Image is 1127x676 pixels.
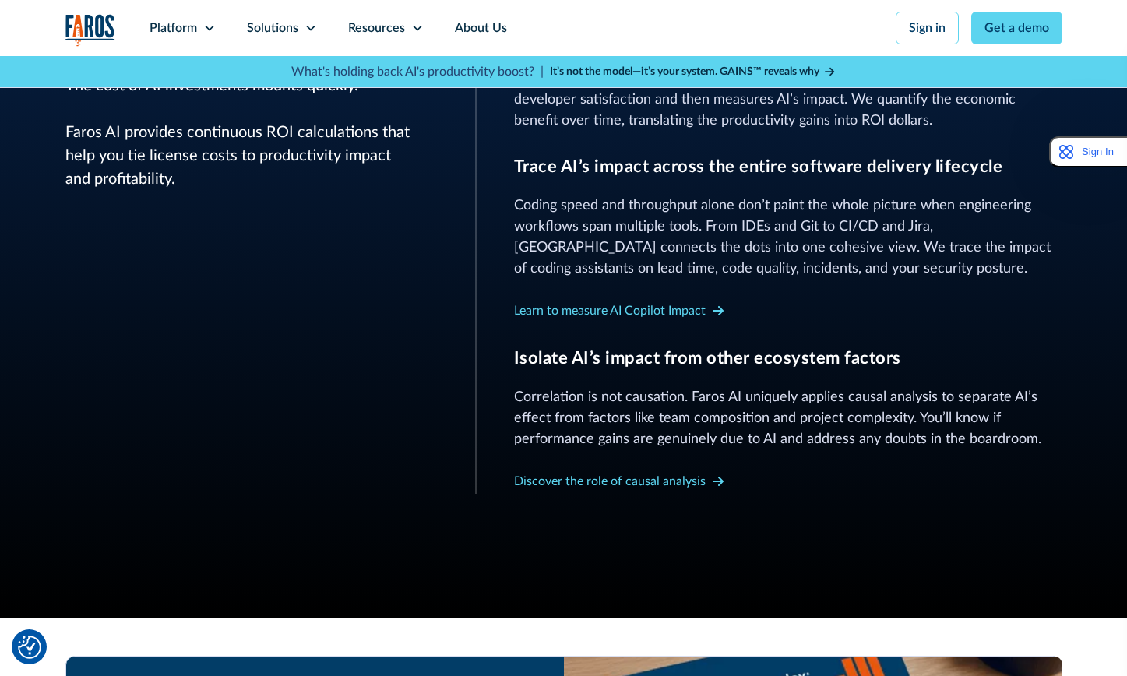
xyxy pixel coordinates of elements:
h3: Isolate AI’s impact from other ecosystem factors [514,348,1062,368]
img: Logo of the analytics and reporting company Faros. [65,14,115,46]
a: Learn to measure AI Copilot Impact [514,298,724,323]
h3: Trace AI’s impact across the entire software delivery lifecycle [514,157,1062,177]
div: Learn to measure AI Copilot Impact [514,301,706,320]
strong: It’s not the model—it’s your system. GAINS™ reveals why [550,66,819,77]
div: Discover the role of causal analysis [514,472,706,491]
p: Coding speed and throughput alone don’t paint the whole picture when engineering workflows span m... [514,195,1062,280]
p: What's holding back AI's productivity boost? | [291,62,544,81]
a: home [65,14,115,46]
a: It’s not the model—it’s your system. GAINS™ reveals why [550,64,836,80]
div: Solutions [247,19,298,37]
p: Faros AI establishes a pre-AI baseline across velocity, code quality, security, and developer sat... [514,69,1062,132]
img: Revisit consent button [18,636,41,659]
p: Correlation is not causation. Faros AI uniquely applies causal analysis to separate AI’s effect f... [514,387,1062,450]
a: Discover the role of causal analysis [514,469,724,494]
a: Sign in [896,12,959,44]
div: Resources [348,19,405,37]
div: Platform [150,19,197,37]
a: Get a demo [971,12,1062,44]
button: Cookie Settings [18,636,41,659]
p: The cost of AI investments mounts quickly. Faros AI provides continuous ROI calculations that hel... [65,74,438,191]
